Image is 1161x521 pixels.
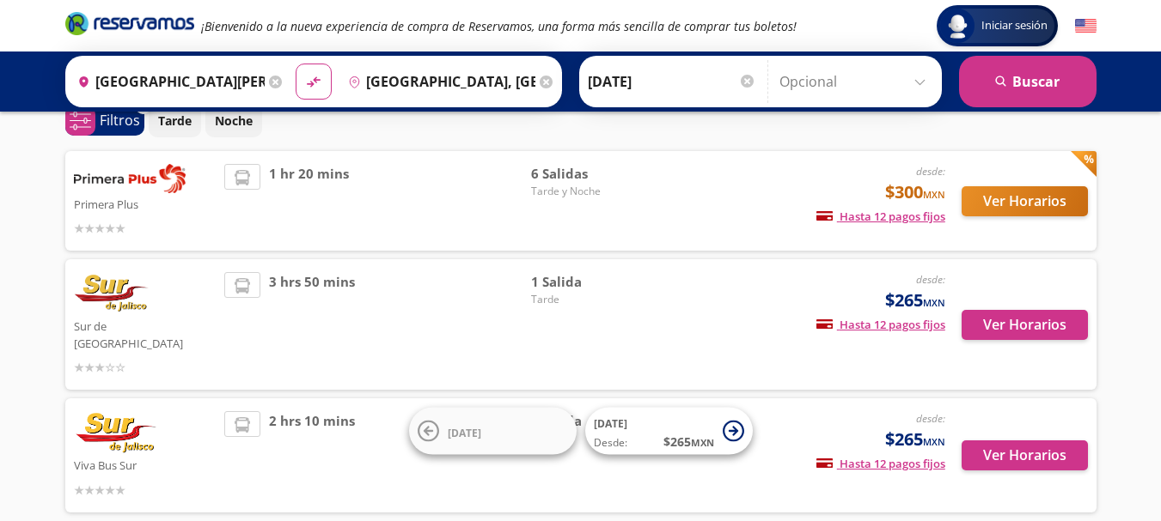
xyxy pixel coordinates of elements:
[531,272,651,292] span: 1 Salida
[585,408,753,455] button: [DATE]Desde:$265MXN
[341,60,535,103] input: Buscar Destino
[594,416,627,431] span: [DATE]
[74,315,217,352] p: Sur de [GEOGRAPHIC_DATA]
[916,164,945,179] em: desde:
[74,164,186,193] img: Primera Plus
[923,188,945,201] small: MXN
[923,435,945,448] small: MXN
[531,164,651,184] span: 6 Salidas
[959,56,1097,107] button: Buscar
[65,10,194,36] i: Brand Logo
[158,112,192,130] p: Tarde
[885,288,945,313] span: $265
[205,104,262,137] button: Noche
[149,104,201,137] button: Tarde
[269,272,355,377] span: 3 hrs 50 mins
[816,456,945,471] span: Hasta 12 pagos fijos
[885,179,945,205] span: $300
[215,112,253,130] p: Noche
[74,193,217,214] p: Primera Plus
[962,440,1088,470] button: Ver Horarios
[65,106,144,136] button: 0Filtros
[1075,15,1097,37] button: English
[663,433,714,451] span: $ 265
[691,436,714,449] small: MXN
[594,435,627,451] span: Desde:
[100,110,140,130] p: Filtros
[779,60,933,103] input: Opcional
[588,60,756,103] input: Elegir Fecha
[916,411,945,426] em: desde:
[885,427,945,452] span: $265
[70,60,265,103] input: Buscar Origen
[923,296,945,309] small: MXN
[409,408,577,455] button: [DATE]
[74,272,150,315] img: Sur de Jalisco
[916,272,945,287] em: desde:
[816,317,945,332] span: Hasta 12 pagos fijos
[74,411,158,454] img: Viva Bus Sur
[975,17,1054,34] span: Iniciar sesión
[531,184,651,199] span: Tarde y Noche
[269,411,355,500] span: 2 hrs 10 mins
[269,164,349,238] span: 1 hr 20 mins
[448,425,481,439] span: [DATE]
[962,186,1088,216] button: Ver Horarios
[531,292,651,307] span: Tarde
[201,18,797,34] em: ¡Bienvenido a la nueva experiencia de compra de Reservamos, una forma más sencilla de comprar tus...
[65,10,194,41] a: Brand Logo
[962,310,1088,340] button: Ver Horarios
[74,454,217,475] p: Viva Bus Sur
[816,209,945,224] span: Hasta 12 pagos fijos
